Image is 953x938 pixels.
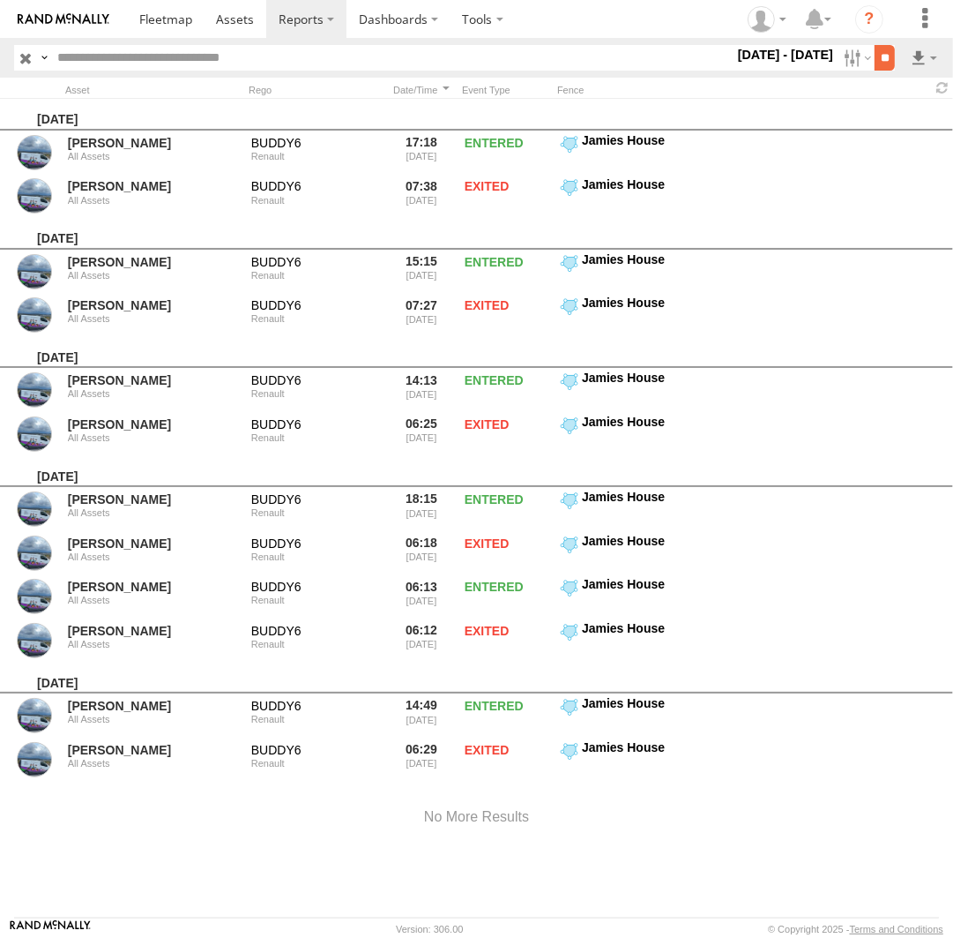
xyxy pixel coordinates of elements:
[557,176,804,217] label: Click to View Event Location
[251,372,378,388] div: BUDDY6
[388,489,455,529] div: 18:15 [DATE]
[251,492,378,507] div: BUDDY6
[582,132,801,148] div: Jamies House
[388,620,455,661] div: 06:12 [DATE]
[251,623,378,639] div: BUDDY6
[251,313,378,324] div: Renault
[388,370,455,410] div: 14:13 [DATE]
[68,536,239,552] a: [PERSON_NAME]
[251,270,378,281] div: Renault
[932,79,953,96] span: Refresh
[557,533,804,574] label: Click to View Event Location
[251,758,378,769] div: Renault
[251,151,378,161] div: Renault
[68,270,239,281] div: All Assets
[388,132,455,173] div: 17:18 [DATE]
[251,579,378,595] div: BUDDY6
[251,742,378,758] div: BUDDY6
[68,432,239,443] div: All Assets
[557,295,804,335] label: Click to View Event Location
[251,507,378,518] div: Renault
[68,178,239,194] a: [PERSON_NAME]
[582,414,801,430] div: Jamies House
[68,416,239,432] a: [PERSON_NAME]
[251,254,378,270] div: BUDDY6
[462,695,550,736] div: ENTERED
[68,195,239,206] div: All Assets
[251,432,378,443] div: Renault
[462,620,550,661] div: EXITED
[249,84,381,96] div: Rego
[557,370,804,410] label: Click to View Event Location
[557,414,804,454] label: Click to View Event Location
[909,45,939,71] label: Export results as...
[251,178,378,194] div: BUDDY6
[68,742,239,758] a: [PERSON_NAME]
[68,297,239,313] a: [PERSON_NAME]
[17,579,52,614] a: View Asset in Asset Management
[68,714,239,724] div: All Assets
[462,576,550,617] div: ENTERED
[68,313,239,324] div: All Assets
[251,388,378,399] div: Renault
[251,595,378,605] div: Renault
[462,251,550,292] div: ENTERED
[582,370,801,386] div: Jamies House
[741,6,793,33] div: Helen Mason
[68,151,239,161] div: All Assets
[462,132,550,173] div: ENTERED
[582,489,801,505] div: Jamies House
[462,489,550,529] div: ENTERED
[582,176,801,192] div: Jamies House
[462,84,550,96] div: Event Type
[582,295,801,311] div: Jamies House
[10,920,91,938] a: Visit our Website
[734,45,838,64] label: [DATE] - [DATE]
[251,698,378,714] div: BUDDY6
[462,533,550,574] div: EXITED
[68,135,239,151] a: [PERSON_NAME]
[68,552,239,562] div: All Assets
[17,372,52,408] a: View Asset in Asset Management
[582,533,801,549] div: Jamies House
[557,739,804,780] label: Click to View Event Location
[462,414,550,454] div: EXITED
[17,492,52,527] a: View Asset in Asset Management
[582,251,801,267] div: Jamies House
[251,639,378,649] div: Renault
[17,254,52,289] a: View Asset in Asset Management
[17,297,52,333] a: View Asset in Asset Management
[388,695,455,736] div: 14:49 [DATE]
[462,176,550,217] div: EXITED
[557,132,804,173] label: Click to View Event Location
[17,135,52,170] a: View Asset in Asset Management
[582,576,801,592] div: Jamies House
[68,758,239,769] div: All Assets
[557,84,804,96] div: Fence
[396,924,463,934] div: Version: 306.00
[17,536,52,571] a: View Asset in Asset Management
[388,251,455,292] div: 15:15 [DATE]
[251,714,378,724] div: Renault
[68,595,239,605] div: All Assets
[251,552,378,562] div: Renault
[251,135,378,151] div: BUDDY6
[582,620,801,636] div: Jamies House
[837,45,875,71] label: Search Filter Options
[557,251,804,292] label: Click to View Event Location
[768,924,943,934] div: © Copyright 2025 -
[68,579,239,595] a: [PERSON_NAME]
[68,388,239,399] div: All Assets
[251,536,378,552] div: BUDDY6
[251,416,378,432] div: BUDDY6
[557,489,804,529] label: Click to View Event Location
[582,739,801,755] div: Jamies House
[68,372,239,388] a: [PERSON_NAME]
[557,695,804,736] label: Click to View Event Location
[251,195,378,206] div: Renault
[462,739,550,780] div: EXITED
[17,416,52,452] a: View Asset in Asset Management
[462,370,550,410] div: ENTERED
[68,623,239,639] a: [PERSON_NAME]
[68,698,239,714] a: [PERSON_NAME]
